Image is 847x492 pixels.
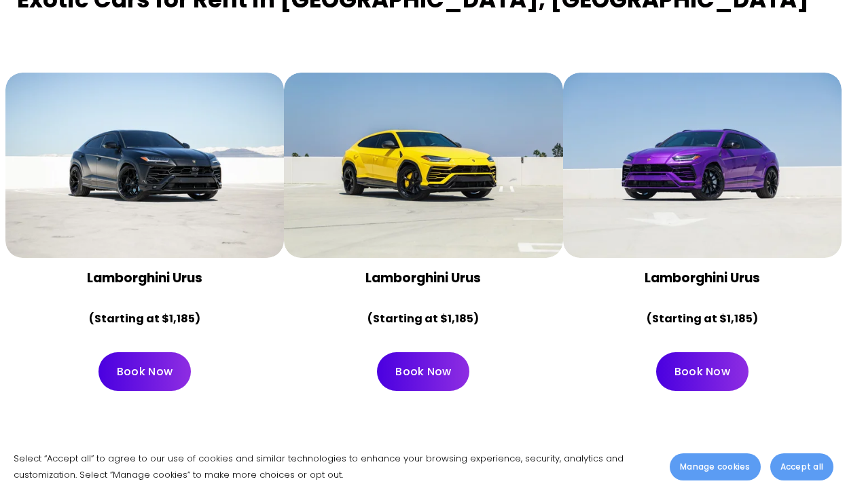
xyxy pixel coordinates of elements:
[98,352,191,391] a: Book Now
[770,453,833,480] button: Accept all
[680,461,750,473] span: Manage cookies
[645,269,760,287] strong: Lamborghini Urus
[656,352,749,391] a: Book Now
[670,453,760,480] button: Manage cookies
[647,311,758,326] strong: (Starting at $1,185)
[87,269,202,287] strong: Lamborghini Urus
[365,269,481,287] strong: Lamborghini Urus
[780,461,823,473] span: Accept all
[377,352,469,391] a: Book Now
[89,311,200,326] strong: (Starting at $1,185)
[14,451,656,482] p: Select “Accept all” to agree to our use of cookies and similar technologies to enhance your brows...
[367,311,479,326] strong: (Starting at $1,185)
